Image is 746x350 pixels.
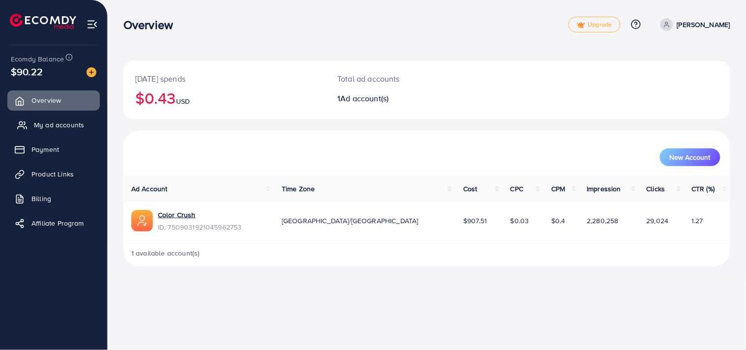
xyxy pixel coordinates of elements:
[656,18,730,31] a: [PERSON_NAME]
[135,73,314,85] p: [DATE] spends
[337,94,466,103] h2: 1
[463,184,477,194] span: Cost
[670,154,711,161] span: New Account
[510,216,529,226] span: $0.03
[31,145,59,154] span: Payment
[551,216,566,226] span: $0.4
[282,216,418,226] span: [GEOGRAPHIC_DATA]/[GEOGRAPHIC_DATA]
[31,218,84,228] span: Affiliate Program
[677,19,730,30] p: [PERSON_NAME]
[704,306,739,343] iframe: Chat
[135,88,314,107] h2: $0.43
[692,216,704,226] span: 1.27
[337,73,466,85] p: Total ad accounts
[87,67,96,77] img: image
[87,19,98,30] img: menu
[11,54,64,64] span: Ecomdy Balance
[123,18,181,32] h3: Overview
[577,21,612,29] span: Upgrade
[647,216,669,226] span: 29,024
[31,194,51,204] span: Billing
[31,95,61,105] span: Overview
[587,216,619,226] span: 2,280,258
[463,216,487,226] span: $907.51
[131,210,153,232] img: ic-ads-acc.e4c84228.svg
[7,164,100,184] a: Product Links
[692,184,715,194] span: CTR (%)
[7,189,100,208] a: Billing
[587,184,622,194] span: Impression
[551,184,565,194] span: CPM
[7,115,100,135] a: My ad accounts
[282,184,315,194] span: Time Zone
[176,96,190,106] span: USD
[647,184,665,194] span: Clicks
[11,64,43,79] span: $90.22
[158,222,242,232] span: ID: 7509031921045962753
[131,184,168,194] span: Ad Account
[31,169,74,179] span: Product Links
[131,248,200,258] span: 1 available account(s)
[660,148,720,166] button: New Account
[7,90,100,110] a: Overview
[568,17,621,32] a: tickUpgrade
[158,210,242,220] a: Color Crush
[341,93,389,104] span: Ad account(s)
[7,140,100,159] a: Payment
[510,184,523,194] span: CPC
[577,22,585,29] img: tick
[7,213,100,233] a: Affiliate Program
[10,14,76,29] img: logo
[34,120,84,130] span: My ad accounts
